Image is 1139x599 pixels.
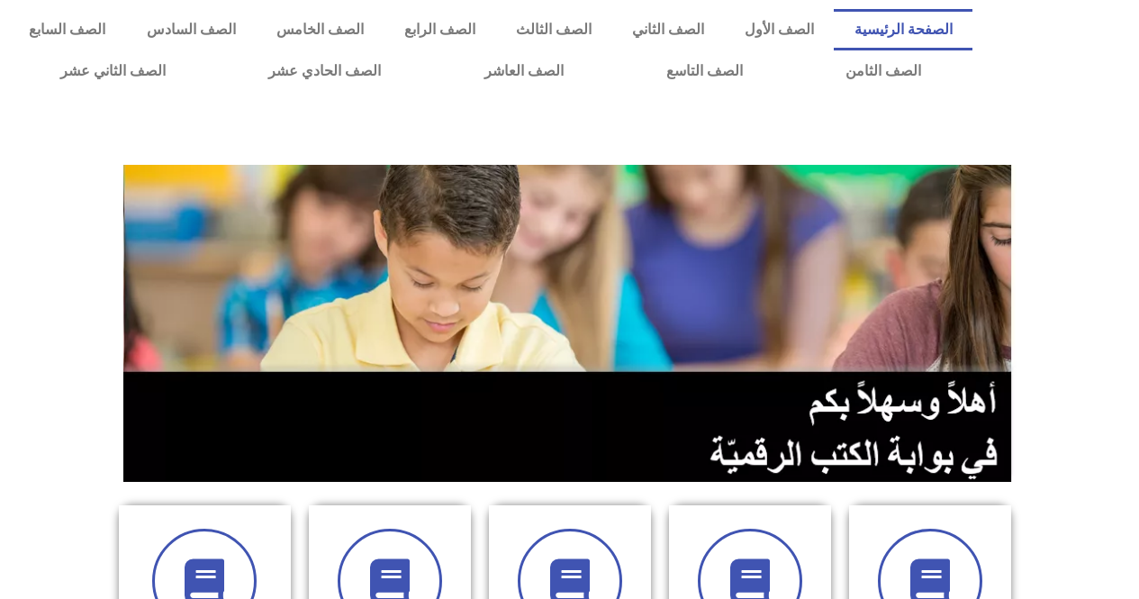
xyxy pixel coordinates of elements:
a: الصف الرابع [384,9,495,50]
a: الصف العاشر [433,50,615,92]
a: الصف الحادي عشر [217,50,432,92]
a: الصفحة الرئيسية [834,9,972,50]
a: الصف الثالث [495,9,611,50]
a: الصف السادس [126,9,256,50]
a: الصف الأول [724,9,834,50]
a: الصف السابع [9,9,126,50]
a: الصف الثامن [794,50,972,92]
a: الصف الخامس [256,9,384,50]
a: الصف التاسع [615,50,794,92]
a: الصف الثاني عشر [9,50,217,92]
a: الصف الثاني [611,9,724,50]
